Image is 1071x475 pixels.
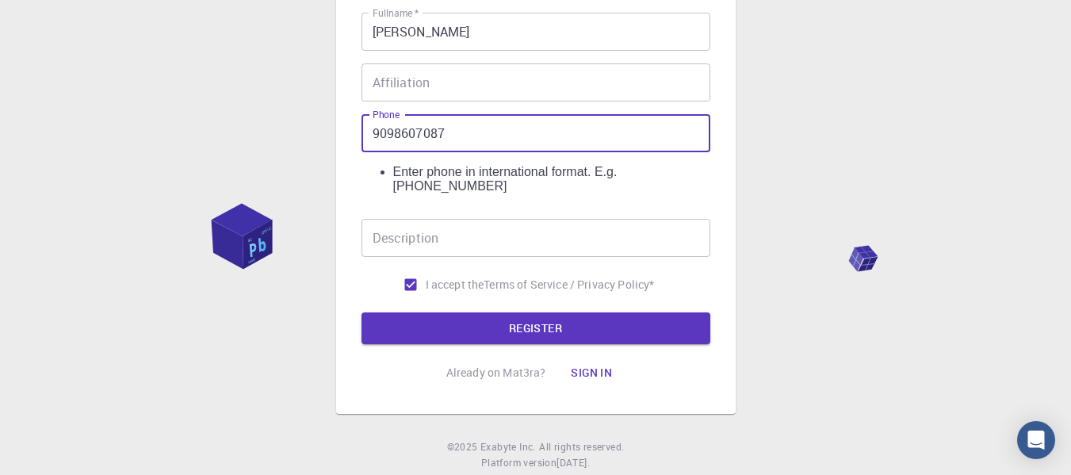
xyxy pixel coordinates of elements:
[447,439,480,455] span: © 2025
[480,439,536,455] a: Exabyte Inc.
[373,108,400,121] label: Phone
[481,455,557,471] span: Platform version
[426,277,484,293] span: I accept the
[484,277,654,293] p: Terms of Service / Privacy Policy *
[557,455,590,471] a: [DATE].
[361,312,710,344] button: REGISTER
[373,6,419,20] label: Fullname
[393,165,710,193] div: Enter phone in international format. E.g. [PHONE_NUMBER]
[1017,421,1055,459] div: Open Intercom Messenger
[484,277,654,293] a: Terms of Service / Privacy Policy*
[539,439,624,455] span: All rights reserved.
[446,365,546,381] p: Already on Mat3ra?
[558,357,625,389] button: Sign in
[480,440,536,453] span: Exabyte Inc.
[557,456,590,469] span: [DATE] .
